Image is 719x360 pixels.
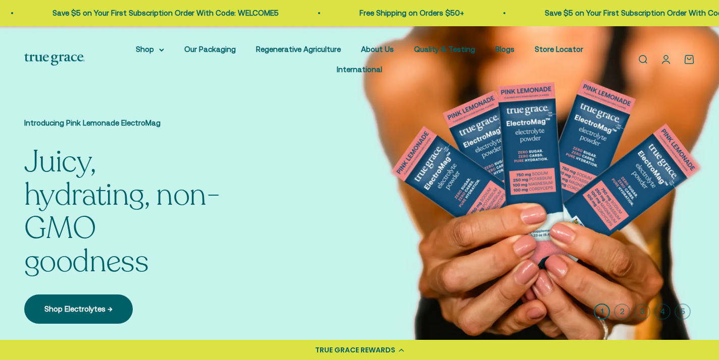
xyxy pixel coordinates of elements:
[634,304,650,320] button: 3
[52,7,278,19] p: Save $5 on Your First Subscription Order With Code: WELCOME5
[535,45,583,53] a: Store Locator
[675,304,691,320] button: 5
[359,9,464,17] a: Free Shipping on Orders $50+
[136,43,164,55] summary: Shop
[24,117,226,129] p: Introducing Pink Lemonade ElectroMag
[315,345,395,355] div: TRUE GRACE REWARDS
[24,294,133,324] a: Shop Electrolytes →
[614,304,630,320] button: 2
[24,141,220,282] split-lines: Juicy, hydrating, non-GMO goodness
[184,45,236,53] a: Our Packaging
[654,304,671,320] button: 4
[414,45,475,53] a: Quality & Testing
[594,304,610,320] button: 1
[495,45,515,53] a: Blogs
[361,45,394,53] a: About Us
[337,65,382,74] a: International
[256,45,341,53] a: Regenerative Agriculture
